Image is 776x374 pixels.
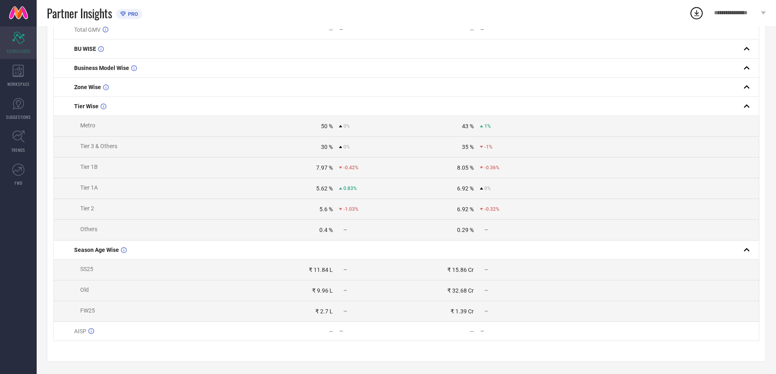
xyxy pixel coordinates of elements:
[80,287,89,293] span: Old
[447,267,474,273] div: ₹ 15.86 Cr
[457,164,474,171] div: 8.05 %
[462,123,474,129] div: 43 %
[343,288,347,293] span: —
[74,46,96,52] span: BU WISE
[316,185,333,192] div: 5.62 %
[484,165,499,171] span: -0.36%
[74,26,101,33] span: Total GMV
[457,185,474,192] div: 6.92 %
[74,65,129,71] span: Business Model Wise
[343,308,347,314] span: —
[80,164,98,170] span: Tier 1B
[484,144,492,150] span: -1%
[315,308,333,315] div: ₹ 2.7 L
[339,328,406,334] div: —
[11,147,25,153] span: TRENDS
[484,267,488,273] span: —
[80,307,95,314] span: FW25
[15,180,22,186] span: FWD
[80,143,117,149] span: Tier 3 & Others
[343,123,350,129] span: 0%
[343,267,347,273] span: —
[126,11,138,17] span: PRO
[470,26,474,33] div: —
[80,205,94,212] span: Tier 2
[6,114,31,120] span: SUGGESTIONS
[343,227,347,233] span: —
[329,26,333,33] div: —
[480,27,547,33] div: —
[321,123,333,129] div: 50 %
[343,186,357,191] span: 0.83%
[457,227,474,233] div: 0.29 %
[484,308,488,314] span: —
[74,84,101,90] span: Zone Wise
[312,287,333,294] div: ₹ 9.96 L
[321,144,333,150] div: 30 %
[451,308,474,315] div: ₹ 1.39 Cr
[462,144,474,150] div: 35 %
[47,5,112,22] span: Partner Insights
[470,328,474,335] div: —
[80,122,95,129] span: Metro
[484,227,488,233] span: —
[80,184,98,191] span: Tier 1A
[343,144,350,150] span: 0%
[343,165,358,171] span: -0.42%
[689,6,704,20] div: Open download list
[339,27,406,33] div: —
[316,164,333,171] div: 7.97 %
[484,123,491,129] span: 1%
[74,328,86,335] span: AISP
[343,206,358,212] span: -1.03%
[80,266,93,272] span: SS25
[457,206,474,212] div: 6.92 %
[7,81,30,87] span: WORKSPACE
[484,206,499,212] span: -0.32%
[484,186,491,191] span: 0%
[447,287,474,294] div: ₹ 32.68 Cr
[329,328,333,335] div: —
[319,206,333,212] div: 5.6 %
[74,247,119,253] span: Season Age Wise
[7,48,31,54] span: SCORECARDS
[80,226,97,232] span: Others
[319,227,333,233] div: 0.4 %
[74,103,99,109] span: Tier Wise
[484,288,488,293] span: —
[309,267,333,273] div: ₹ 11.84 L
[480,328,547,334] div: —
